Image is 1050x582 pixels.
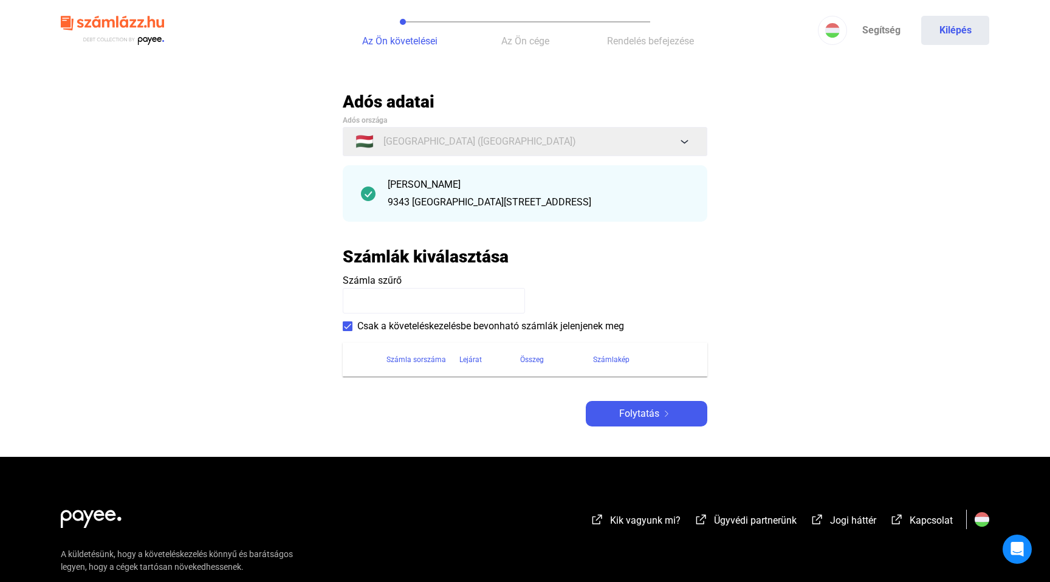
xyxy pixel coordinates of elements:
img: external-link-white [590,513,605,526]
span: 🇭🇺 [355,134,374,149]
span: Folytatás [619,406,659,421]
span: Csak a követeléskezelésbe bevonható számlák jelenjenek meg [357,319,624,334]
div: Lejárat [459,352,520,367]
div: Összeg [520,352,593,367]
div: Összeg [520,352,544,367]
img: white-payee-white-dot.svg [61,503,122,528]
button: Kilépés [921,16,989,45]
div: Open Intercom Messenger [1003,535,1032,564]
a: external-link-whiteJogi háttér [810,516,876,528]
div: [PERSON_NAME] [388,177,689,192]
a: external-link-whiteÜgyvédi partnerünk [694,516,797,528]
button: 🇭🇺[GEOGRAPHIC_DATA] ([GEOGRAPHIC_DATA]) [343,127,707,156]
span: [GEOGRAPHIC_DATA] ([GEOGRAPHIC_DATA]) [383,134,576,149]
span: Adós országa [343,116,387,125]
img: external-link-white [810,513,825,526]
div: Számlakép [593,352,693,367]
button: HU [818,16,847,45]
div: 9343 [GEOGRAPHIC_DATA][STREET_ADDRESS] [388,195,689,210]
span: Az Ön követelései [362,35,437,47]
span: Jogi háttér [830,515,876,526]
div: Számla sorszáma [386,352,446,367]
button: Folytatásarrow-right-white [586,401,707,426]
img: arrow-right-white [659,411,674,417]
img: external-link-white [694,513,709,526]
span: Az Ön cége [501,35,549,47]
img: szamlazzhu-logo [61,11,164,50]
span: Ügyvédi partnerünk [714,515,797,526]
span: Kapcsolat [910,515,953,526]
h2: Adós adatai [343,91,707,112]
h2: Számlák kiválasztása [343,246,509,267]
a: Segítség [847,16,915,45]
div: Számla sorszáma [386,352,459,367]
span: Számla szűrő [343,275,402,286]
span: Rendelés befejezése [607,35,694,47]
a: external-link-whiteKik vagyunk mi? [590,516,681,528]
a: external-link-whiteKapcsolat [890,516,953,528]
div: Lejárat [459,352,482,367]
div: Számlakép [593,352,630,367]
img: HU.svg [975,512,989,527]
span: Kik vagyunk mi? [610,515,681,526]
img: checkmark-darker-green-circle [361,187,376,201]
img: external-link-white [890,513,904,526]
img: HU [825,23,840,38]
